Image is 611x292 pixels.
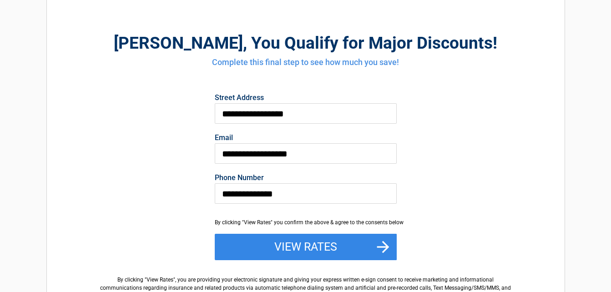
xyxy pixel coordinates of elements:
[215,218,397,227] div: By clicking "View Rates" you confirm the above & agree to the consents below
[215,174,397,181] label: Phone Number
[215,134,397,141] label: Email
[97,56,515,68] h4: Complete this final step to see how much you save!
[146,277,173,283] span: View Rates
[97,32,515,54] h2: , You Qualify for Major Discounts!
[215,234,397,260] button: View Rates
[114,33,243,53] span: [PERSON_NAME]
[215,94,397,101] label: Street Address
